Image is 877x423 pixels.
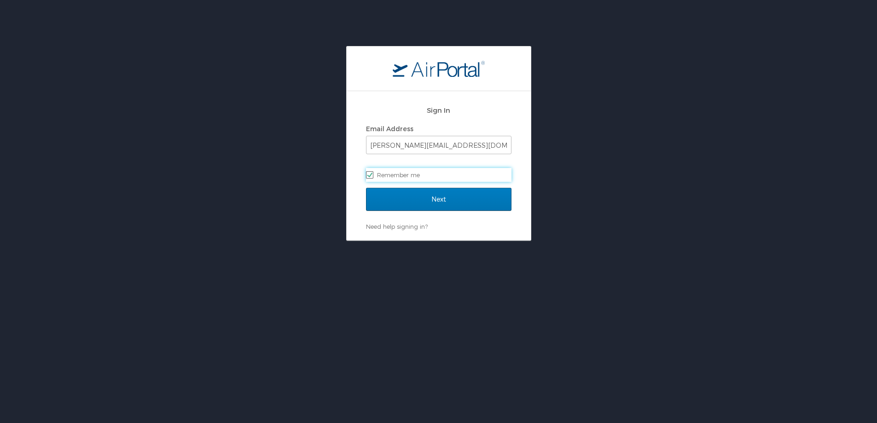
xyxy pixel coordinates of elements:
label: Remember me [366,168,511,182]
input: Next [366,188,511,211]
img: logo [393,60,485,77]
a: Need help signing in? [366,223,428,230]
h2: Sign In [366,105,511,116]
label: Email Address [366,125,413,133]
